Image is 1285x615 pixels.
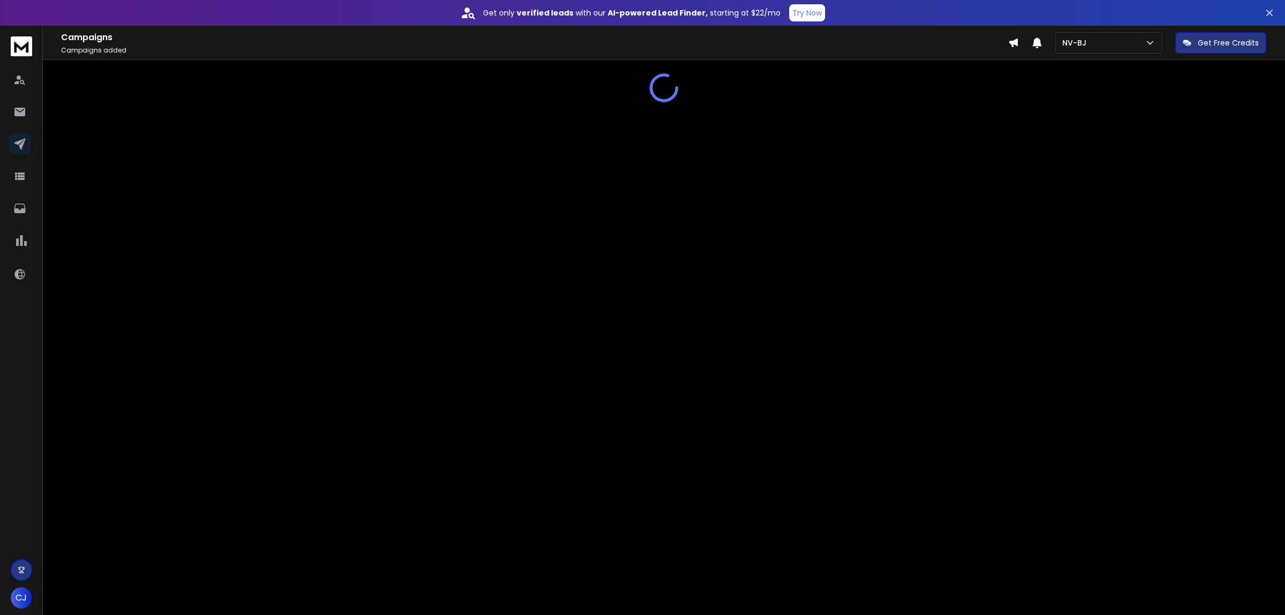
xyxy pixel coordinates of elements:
img: logo [11,36,32,56]
p: Try Now [792,7,822,18]
p: NV-BJ [1062,37,1091,48]
h1: Campaigns [61,31,1008,44]
p: Get Free Credits [1198,37,1259,48]
p: Campaigns added [61,46,1008,55]
p: Get only with our starting at $22/mo [483,7,781,18]
button: CJ [11,587,32,609]
button: Get Free Credits [1175,32,1266,54]
button: Try Now [789,4,825,21]
strong: verified leads [517,7,573,18]
strong: AI-powered Lead Finder, [608,7,708,18]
